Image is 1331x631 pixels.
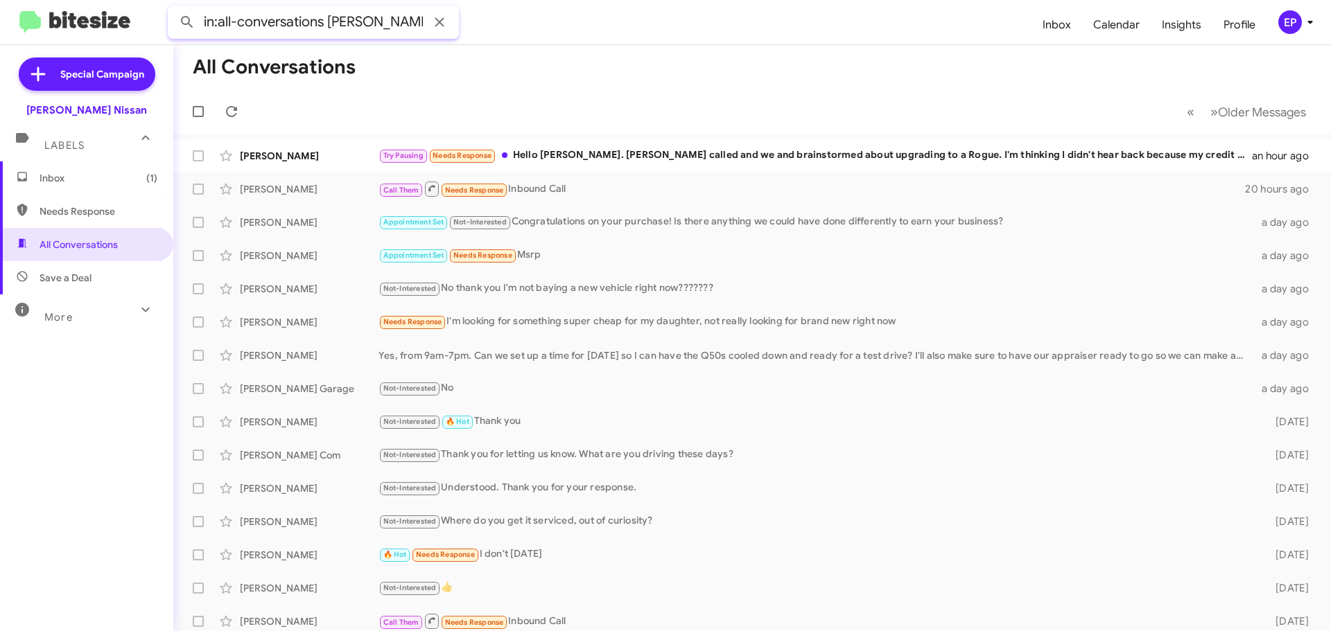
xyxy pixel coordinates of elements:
button: EP [1267,10,1316,34]
a: Inbox [1032,5,1082,45]
span: Labels [44,139,85,152]
div: [PERSON_NAME] [240,149,379,163]
div: [PERSON_NAME] Garage [240,382,379,396]
div: 👍 [379,580,1253,596]
div: a day ago [1253,249,1320,263]
span: Not-Interested [383,450,437,459]
div: Thank you for letting us know. What are you driving these days? [379,447,1253,463]
div: [PERSON_NAME] [240,481,379,495]
div: [PERSON_NAME] [240,282,379,296]
span: Appointment Set [383,217,444,226]
div: Msrp [379,247,1253,263]
span: (1) [146,171,157,185]
h1: All Conversations [193,56,356,78]
span: Save a Deal [40,271,92,285]
div: [PERSON_NAME] [240,515,379,528]
div: Inbound Call [379,612,1253,630]
div: [PERSON_NAME] [240,614,379,628]
div: [DATE] [1253,515,1320,528]
div: [DATE] [1253,448,1320,462]
div: [DATE] [1253,548,1320,562]
span: Not-Interested [383,417,437,426]
div: [PERSON_NAME] [240,581,379,595]
a: Special Campaign [19,57,155,91]
span: Call Them [383,186,419,195]
a: Profile [1212,5,1267,45]
button: Previous [1178,98,1203,126]
div: [PERSON_NAME] [240,215,379,229]
span: Needs Response [445,618,504,627]
span: Needs Response [453,251,512,260]
a: Insights [1151,5,1212,45]
input: Search [168,6,459,39]
span: Special Campaign [60,67,144,81]
span: Inbox [40,171,157,185]
span: Appointment Set [383,251,444,260]
span: Not-Interested [383,483,437,492]
span: Needs Response [416,550,475,559]
span: Try Pausing [383,151,424,160]
div: an hour ago [1252,149,1320,163]
div: I don't [DATE] [379,546,1253,562]
span: Not-Interested [383,384,437,393]
span: More [44,311,73,323]
div: Yes, from 9am-7pm. Can we set up a time for [DATE] so I can have the Q50s cooled down and ready f... [379,348,1253,362]
div: a day ago [1253,382,1320,396]
span: « [1187,103,1194,121]
span: » [1210,103,1218,121]
div: Understood. Thank you for your response. [379,480,1253,496]
span: Not-Interested [383,517,437,526]
div: [DATE] [1253,481,1320,495]
div: a day ago [1253,348,1320,362]
div: Inbound Call [379,180,1245,197]
div: Thank you [379,414,1253,429]
div: a day ago [1253,215,1320,229]
div: [PERSON_NAME] [240,548,379,562]
span: Call Them [383,618,419,627]
span: Not-Interested [383,284,437,293]
div: 20 hours ago [1245,182,1320,196]
div: I'm looking for something super cheap for my daughter, not really looking for brand new right now [379,314,1253,330]
div: [PERSON_NAME] [240,315,379,329]
div: [DATE] [1253,415,1320,429]
span: 🔥 Hot [446,417,469,426]
span: All Conversations [40,238,118,251]
span: Older Messages [1218,105,1306,120]
div: EP [1278,10,1302,34]
button: Next [1202,98,1314,126]
div: No [379,380,1253,396]
div: [PERSON_NAME] [240,415,379,429]
div: [PERSON_NAME] [240,182,379,196]
span: Needs Response [40,204,157,218]
div: [PERSON_NAME] Com [240,448,379,462]
div: Congratulations on your purchase! Is there anything we could have done differently to earn your b... [379,214,1253,230]
span: 🔥 Hot [383,550,407,559]
div: [DATE] [1253,581,1320,595]
div: [PERSON_NAME] Nissan [26,103,147,117]
a: Calendar [1082,5,1151,45]
span: Needs Response [433,151,491,160]
div: [DATE] [1253,614,1320,628]
div: No thank you I'm not baying a new vehicle right now??????? [379,281,1253,296]
nav: Page navigation example [1179,98,1314,126]
div: Hello [PERSON_NAME]. [PERSON_NAME] called and we and brainstormed about upgrading to a Rogue. I'm... [379,148,1252,163]
div: [PERSON_NAME] [240,348,379,362]
span: Not-Interested [383,583,437,592]
div: a day ago [1253,282,1320,296]
span: Not-Interested [453,217,507,226]
div: a day ago [1253,315,1320,329]
div: Where do you get it serviced, out of curiosity? [379,513,1253,529]
span: Needs Response [445,186,504,195]
span: Needs Response [383,317,442,326]
div: [PERSON_NAME] [240,249,379,263]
